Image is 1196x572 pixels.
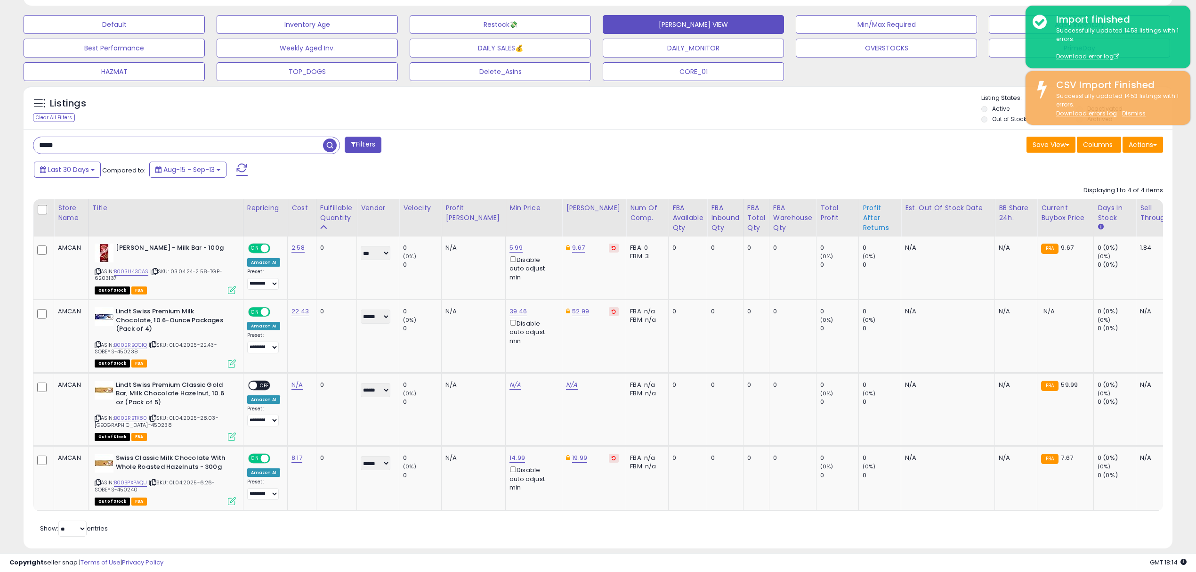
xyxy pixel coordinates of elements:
[445,307,498,316] div: N/A
[572,307,589,316] a: 52.99
[163,165,215,174] span: Aug-15 - Sep-13
[603,62,784,81] button: CORE_01
[95,307,236,367] div: ASIN:
[345,137,381,153] button: Filters
[1098,253,1111,260] small: (0%)
[1041,381,1059,391] small: FBA
[217,15,398,34] button: Inventory Age
[820,203,855,223] div: Total Profit
[249,308,261,316] span: ON
[747,244,762,252] div: 0
[1140,244,1168,252] div: 1.84
[445,454,498,462] div: N/A
[672,203,703,233] div: FBA Available Qty
[1098,244,1136,252] div: 0 (0%)
[357,199,399,237] th: CSV column name: cust_attr_2_Vendor
[863,316,876,324] small: (0%)
[1123,137,1163,153] button: Actions
[122,558,163,567] a: Privacy Policy
[711,307,736,316] div: 0
[9,558,163,567] div: seller snap | |
[1041,244,1059,254] small: FBA
[863,454,901,462] div: 0
[269,245,284,253] span: OFF
[796,15,977,34] button: Min/Max Required
[410,62,591,81] button: Delete_Asins
[50,97,86,110] h5: Listings
[320,203,353,223] div: Fulfillable Quantity
[863,390,876,397] small: (0%)
[95,454,113,473] img: 41+2NLnd9XL._SL40_.jpg
[403,244,441,252] div: 0
[863,244,901,252] div: 0
[291,203,312,213] div: Cost
[403,261,441,269] div: 0
[291,243,305,253] a: 2.58
[992,105,1010,113] label: Active
[863,463,876,470] small: (0%)
[95,381,236,440] div: ASIN:
[1043,307,1055,316] span: N/A
[1056,52,1119,60] a: Download error log
[95,244,236,293] div: ASIN:
[445,244,498,252] div: N/A
[820,471,858,480] div: 0
[572,243,585,253] a: 9.67
[247,479,280,500] div: Preset:
[1098,203,1132,223] div: Days In Stock
[1140,454,1168,462] div: N/A
[1056,109,1117,117] a: Download errors log
[672,244,700,252] div: 0
[217,39,398,57] button: Weekly Aged Inv.
[1098,381,1136,389] div: 0 (0%)
[116,381,230,409] b: Lindt Swiss Premium Classic Gold Bar, Milk Chocolate Hazelnut, 10.6 oz (Pack of 5)
[131,360,147,368] span: FBA
[863,203,897,233] div: Profit After Returns
[320,307,349,316] div: 0
[773,203,812,233] div: FBA Warehouse Qty
[1083,186,1163,195] div: Displaying 1 to 4 of 4 items
[820,307,858,316] div: 0
[796,39,977,57] button: OVERSTOCKS
[1098,390,1111,397] small: (0%)
[403,203,437,213] div: Velocity
[92,203,239,213] div: Title
[1098,223,1103,231] small: Days In Stock.
[773,454,809,462] div: 0
[773,307,809,316] div: 0
[905,244,987,252] p: N/A
[566,380,577,390] a: N/A
[1041,454,1059,464] small: FBA
[509,307,527,316] a: 39.46
[630,389,661,398] div: FBM: n/a
[291,307,309,316] a: 22.43
[1098,261,1136,269] div: 0 (0%)
[989,39,1170,57] button: PrimeDay
[269,455,284,463] span: OFF
[999,203,1033,223] div: BB Share 24h.
[999,454,1030,462] div: N/A
[24,62,205,81] button: HAZMAT
[572,453,587,463] a: 19.99
[403,316,416,324] small: (0%)
[320,244,349,252] div: 0
[630,203,664,223] div: Num of Comp.
[630,252,661,261] div: FBM: 3
[102,166,145,175] span: Compared to:
[711,203,739,233] div: FBA inbound Qty
[247,203,283,213] div: Repricing
[820,261,858,269] div: 0
[509,453,525,463] a: 14.99
[247,406,280,427] div: Preset:
[1061,453,1073,462] span: 7.67
[116,307,230,336] b: Lindt Swiss Premium Milk Chocolate, 10.6-Ounce Packages (Pack of 4)
[403,398,441,406] div: 0
[1061,243,1074,252] span: 9.67
[747,381,762,389] div: 0
[630,462,661,471] div: FBM: n/a
[1140,381,1168,389] div: N/A
[509,318,555,345] div: Disable auto adjust min
[863,324,901,333] div: 0
[1098,454,1136,462] div: 0 (0%)
[1098,316,1111,324] small: (0%)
